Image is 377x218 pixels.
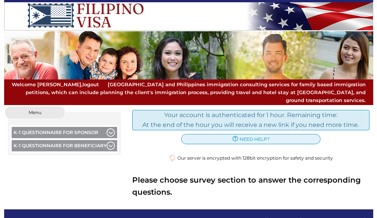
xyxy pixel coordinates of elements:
[12,127,117,140] button: K-1 Questionnaire for Sponsor
[132,174,369,198] b: Please choose survey section to answer the corresponding questions.
[132,110,369,130] div: Your account is authenticated for 1 hour. Remaining time: At the end of the hour you will receive...
[12,81,99,88] span: Welcome [PERSON_NAME],
[82,81,99,87] a: logout
[5,106,65,119] button: Menu
[181,134,321,144] a: need help?
[12,81,366,104] span: [GEOGRAPHIC_DATA] and Philippines immigration consulting services for family based immigration pe...
[177,154,333,162] span: Our server is encrypted with 128bit encryption for safety and security
[29,110,41,115] span: Menu
[12,140,117,153] button: K-1 Questionnaire for Beneficiary
[240,136,270,143] span: need help?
